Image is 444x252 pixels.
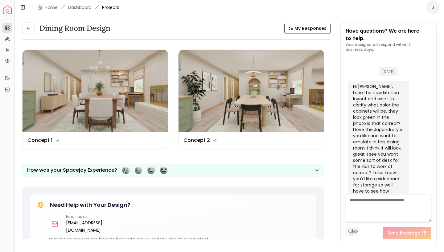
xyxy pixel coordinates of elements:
dd: Concept 2 [183,137,210,144]
h5: Need Help with Your Design? [50,201,130,209]
img: Concept 1 [23,50,168,132]
h3: Dining Room Design [39,23,110,33]
span: My Responses [294,25,327,31]
p: Your designer will respond within 2 business days. [346,42,431,52]
nav: breadcrumb [37,4,119,10]
dd: Concept 1 [27,137,52,144]
a: Concept 2Concept 2 [178,50,324,149]
p: How was your Spacejoy Experience? [27,166,117,174]
img: Concept 2 [179,50,324,132]
button: My Responses [284,23,331,34]
p: Email us at [66,214,107,219]
img: Spacejoy Logo [3,6,12,14]
p: Have questions? We are here to help. [346,27,431,42]
a: Home [45,4,58,10]
a: [EMAIL_ADDRESS][DOMAIN_NAME] [66,219,107,234]
a: Dashboard [68,4,92,10]
a: Spacejoy [3,6,12,14]
button: How was your Spacejoy Experience?Feeling terribleFeeling badFeeling goodFeeling awesome [22,164,324,177]
p: Our design experts are here to help with any questions about your project. [49,236,311,242]
button: LI [427,1,439,14]
span: LI [427,2,438,13]
span: Projects [102,4,119,10]
a: Concept 1Concept 1 [22,50,168,149]
span: [DATE] [379,67,398,76]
